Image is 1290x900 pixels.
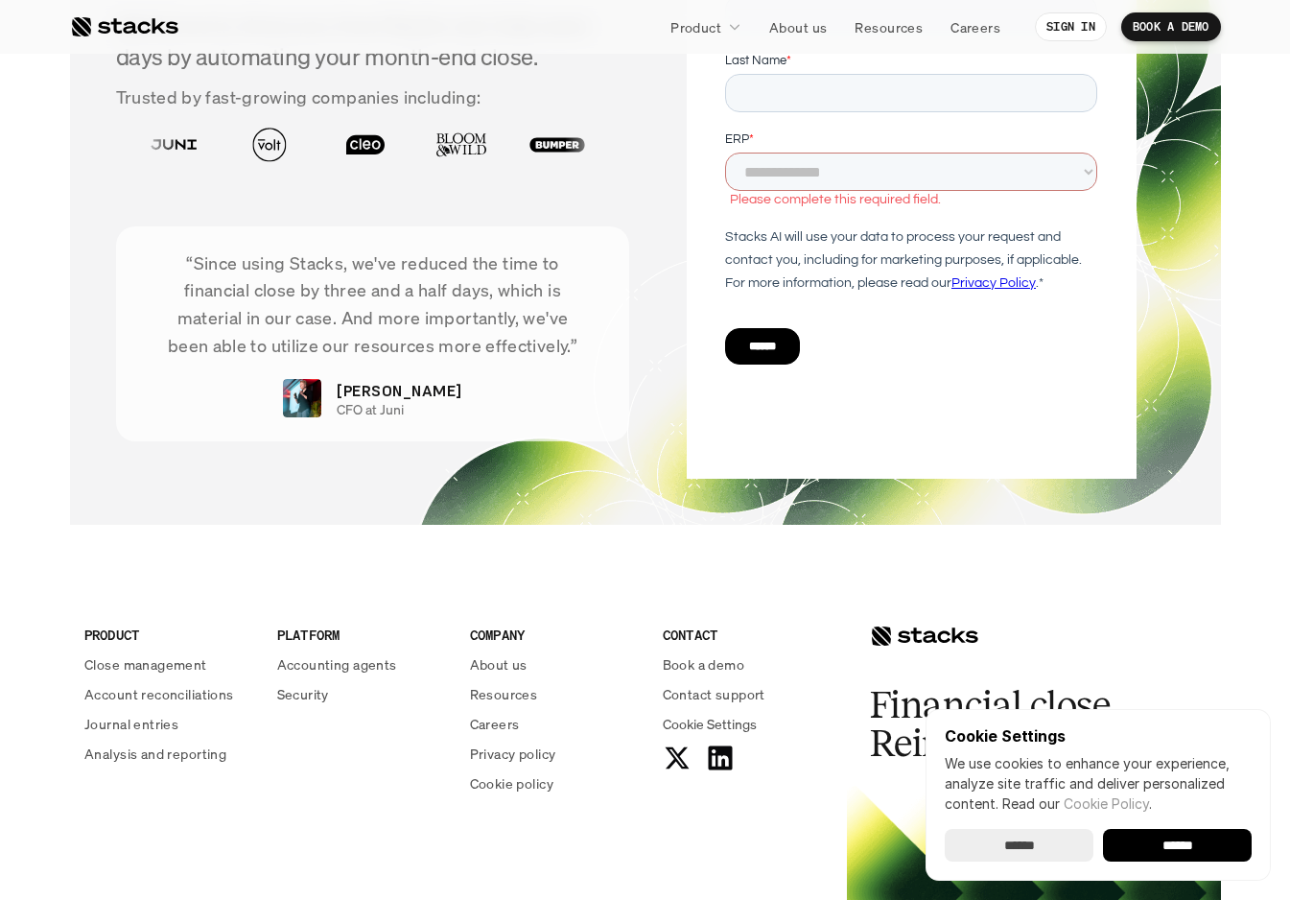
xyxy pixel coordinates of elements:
span: Cookie Settings [663,714,757,734]
a: SIGN IN [1035,12,1107,41]
p: CONTACT [663,625,833,645]
p: Contact support [663,684,765,704]
p: PLATFORM [277,625,447,645]
a: Resources [843,10,934,44]
a: Book a demo [663,654,833,675]
a: About us [758,10,838,44]
a: Security [277,684,447,704]
a: Analysis and reporting [84,744,254,764]
a: Resources [470,684,640,704]
a: Contact support [663,684,833,704]
a: About us [470,654,640,675]
p: [PERSON_NAME] [337,379,461,402]
p: CFO at Juni [337,402,404,418]
p: About us [470,654,528,675]
p: Careers [470,714,520,734]
p: Cookie Settings [945,728,1252,744]
p: “Since using Stacks, we've reduced the time to financial close by three and a half days, which is... [145,249,601,360]
p: Security [277,684,329,704]
p: BOOK A DEMO [1133,20,1209,34]
a: BOOK A DEMO [1121,12,1221,41]
p: Resources [855,17,923,37]
a: Privacy policy [470,744,640,764]
p: We use cookies to enhance your experience, analyze site traffic and deliver personalized content. [945,753,1252,814]
p: Account reconciliations [84,684,234,704]
a: Account reconciliations [84,684,254,704]
a: Accounting agents [277,654,447,675]
p: Product [670,17,721,37]
p: COMPANY [470,625,640,645]
p: Close management [84,654,207,675]
p: Analysis and reporting [84,744,226,764]
p: About us [769,17,827,37]
p: Accounting agents [277,654,397,675]
a: Cookie Policy [1064,795,1149,812]
p: Trusted by fast-growing companies including: [116,83,630,111]
a: Careers [470,714,640,734]
span: Read our . [1002,795,1152,812]
p: SIGN IN [1046,20,1095,34]
button: Cookie Trigger [663,714,757,734]
p: Privacy policy [470,744,556,764]
a: Careers [939,10,1012,44]
p: Careers [950,17,1000,37]
p: PRODUCT [84,625,254,645]
p: Journal entries [84,714,178,734]
a: Journal entries [84,714,254,734]
a: Close management [84,654,254,675]
h2: Financial close. Reimagined. [870,686,1158,763]
a: Cookie policy [470,773,640,793]
p: Cookie policy [470,773,553,793]
p: Resources [470,684,538,704]
p: Book a demo [663,654,745,675]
